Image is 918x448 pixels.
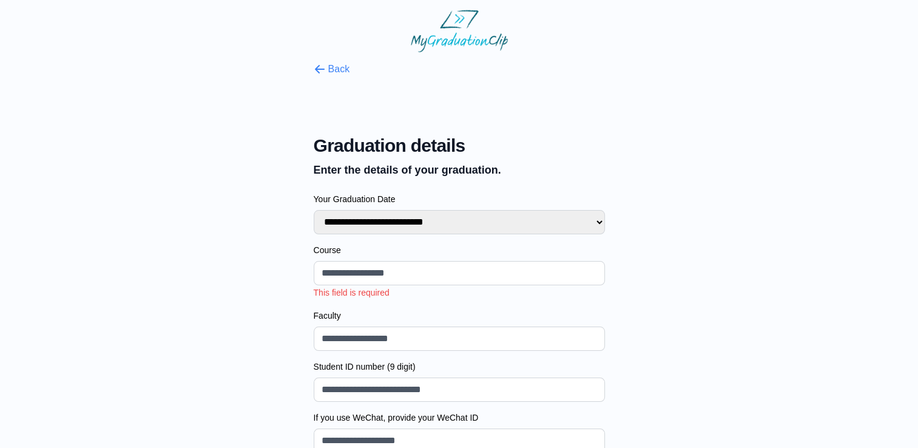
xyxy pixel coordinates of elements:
span: This field is required [314,288,390,297]
label: Student ID number (9 digit) [314,361,605,373]
img: MyGraduationClip [411,10,508,52]
label: Course [314,244,605,256]
p: Enter the details of your graduation. [314,161,605,178]
label: Your Graduation Date [314,193,605,205]
label: Faculty [314,310,605,322]
label: If you use WeChat, provide your WeChat ID [314,412,605,424]
span: Graduation details [314,135,605,157]
button: Back [314,62,350,76]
